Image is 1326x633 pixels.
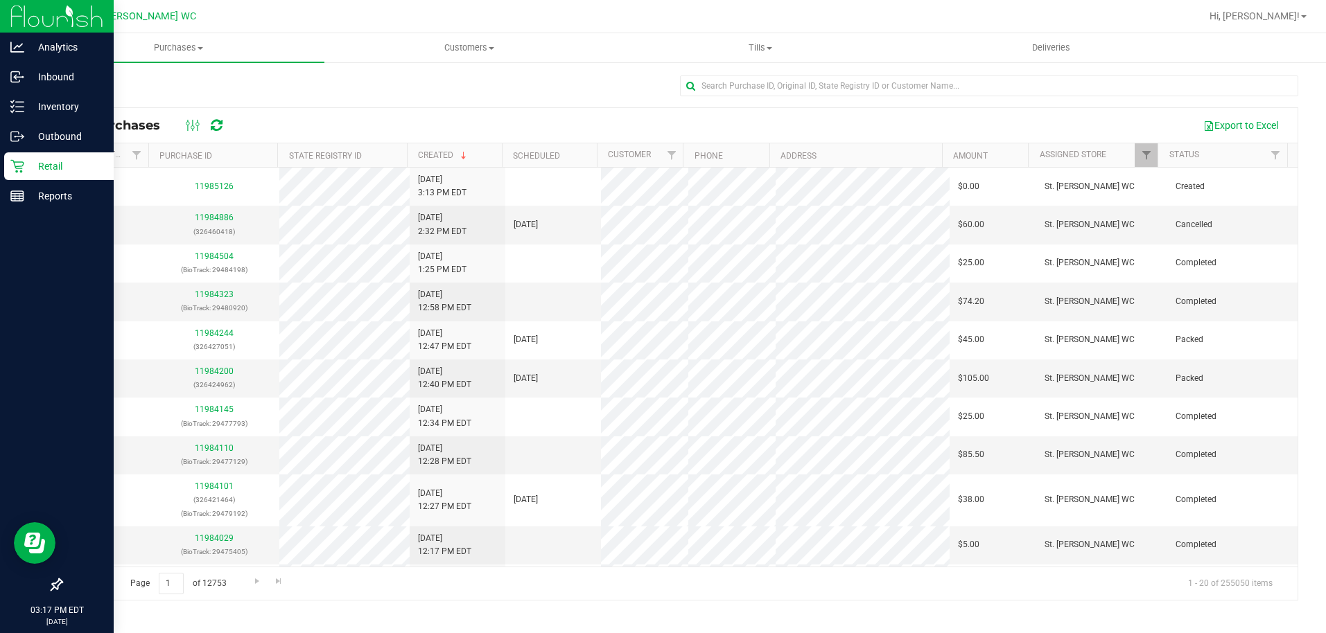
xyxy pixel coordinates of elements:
[324,33,616,62] a: Customers
[195,289,234,299] a: 11984323
[958,410,984,423] span: $25.00
[958,333,984,346] span: $45.00
[14,522,55,564] iframe: Resource center
[514,333,538,346] span: [DATE]
[24,69,107,85] p: Inbound
[1264,143,1287,167] a: Filter
[418,403,471,429] span: [DATE] 12:34 PM EDT
[906,33,1197,62] a: Deliveries
[157,263,271,276] p: (BioTrack: 29484198)
[1045,256,1135,269] span: St. [PERSON_NAME] WC
[958,256,984,269] span: $25.00
[33,42,324,54] span: Purchases
[10,100,24,114] inline-svg: Inventory
[514,493,538,506] span: [DATE]
[616,42,905,54] span: Tills
[1177,573,1284,594] span: 1 - 20 of 255050 items
[195,181,234,191] a: 11985126
[1176,218,1212,231] span: Cancelled
[24,158,107,175] p: Retail
[1169,150,1199,159] a: Status
[1176,333,1203,346] span: Packed
[1176,295,1216,308] span: Completed
[157,545,271,558] p: (BioTrack: 29475405)
[418,442,471,468] span: [DATE] 12:28 PM EDT
[159,573,184,594] input: 1
[325,42,615,54] span: Customers
[195,251,234,261] a: 11984504
[1135,143,1158,167] a: Filter
[289,151,362,161] a: State Registry ID
[10,40,24,54] inline-svg: Analytics
[1045,448,1135,461] span: St. [PERSON_NAME] WC
[33,33,324,62] a: Purchases
[958,372,989,385] span: $105.00
[157,301,271,314] p: (BioTrack: 29480920)
[660,143,683,167] a: Filter
[418,487,471,513] span: [DATE] 12:27 PM EDT
[418,250,466,276] span: [DATE] 1:25 PM EDT
[418,150,469,160] a: Created
[1176,410,1216,423] span: Completed
[958,180,979,193] span: $0.00
[1176,372,1203,385] span: Packed
[1210,10,1300,21] span: Hi, [PERSON_NAME]!
[269,573,289,591] a: Go to the last page
[1040,150,1106,159] a: Assigned Store
[157,378,271,391] p: (326424962)
[159,151,212,161] a: Purchase ID
[24,188,107,204] p: Reports
[958,218,984,231] span: $60.00
[87,10,196,22] span: St. [PERSON_NAME] WC
[418,211,466,238] span: [DATE] 2:32 PM EDT
[958,538,979,551] span: $5.00
[1045,538,1135,551] span: St. [PERSON_NAME] WC
[513,151,560,161] a: Scheduled
[514,372,538,385] span: [DATE]
[1045,372,1135,385] span: St. [PERSON_NAME] WC
[195,404,234,414] a: 11984145
[1176,493,1216,506] span: Completed
[157,493,271,506] p: (326421464)
[157,507,271,520] p: (BioTrack: 29479192)
[6,616,107,627] p: [DATE]
[6,604,107,616] p: 03:17 PM EDT
[24,39,107,55] p: Analytics
[418,532,471,558] span: [DATE] 12:17 PM EDT
[24,98,107,115] p: Inventory
[1176,538,1216,551] span: Completed
[1176,448,1216,461] span: Completed
[157,225,271,238] p: (326460418)
[195,366,234,376] a: 11984200
[1045,333,1135,346] span: St. [PERSON_NAME] WC
[418,327,471,353] span: [DATE] 12:47 PM EDT
[1194,114,1287,137] button: Export to Excel
[195,443,234,453] a: 11984110
[119,573,238,594] span: Page of 12753
[247,573,267,591] a: Go to the next page
[72,118,174,133] span: All Purchases
[418,173,466,199] span: [DATE] 3:13 PM EDT
[1045,180,1135,193] span: St. [PERSON_NAME] WC
[157,417,271,430] p: (BioTrack: 29477793)
[1045,410,1135,423] span: St. [PERSON_NAME] WC
[1045,218,1135,231] span: St. [PERSON_NAME] WC
[1176,256,1216,269] span: Completed
[514,218,538,231] span: [DATE]
[10,130,24,143] inline-svg: Outbound
[680,75,1299,96] input: Search Purchase ID, Original ID, State Registry ID or Customer Name...
[958,493,984,506] span: $38.00
[608,150,651,159] a: Customer
[195,481,234,491] a: 11984101
[418,288,471,314] span: [DATE] 12:58 PM EDT
[10,70,24,84] inline-svg: Inbound
[418,365,471,391] span: [DATE] 12:40 PM EDT
[10,189,24,203] inline-svg: Reports
[958,448,984,461] span: $85.50
[195,213,234,222] a: 11984886
[195,533,234,543] a: 11984029
[695,151,723,161] a: Phone
[157,455,271,468] p: (BioTrack: 29477129)
[125,143,148,167] a: Filter
[780,151,817,161] a: Address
